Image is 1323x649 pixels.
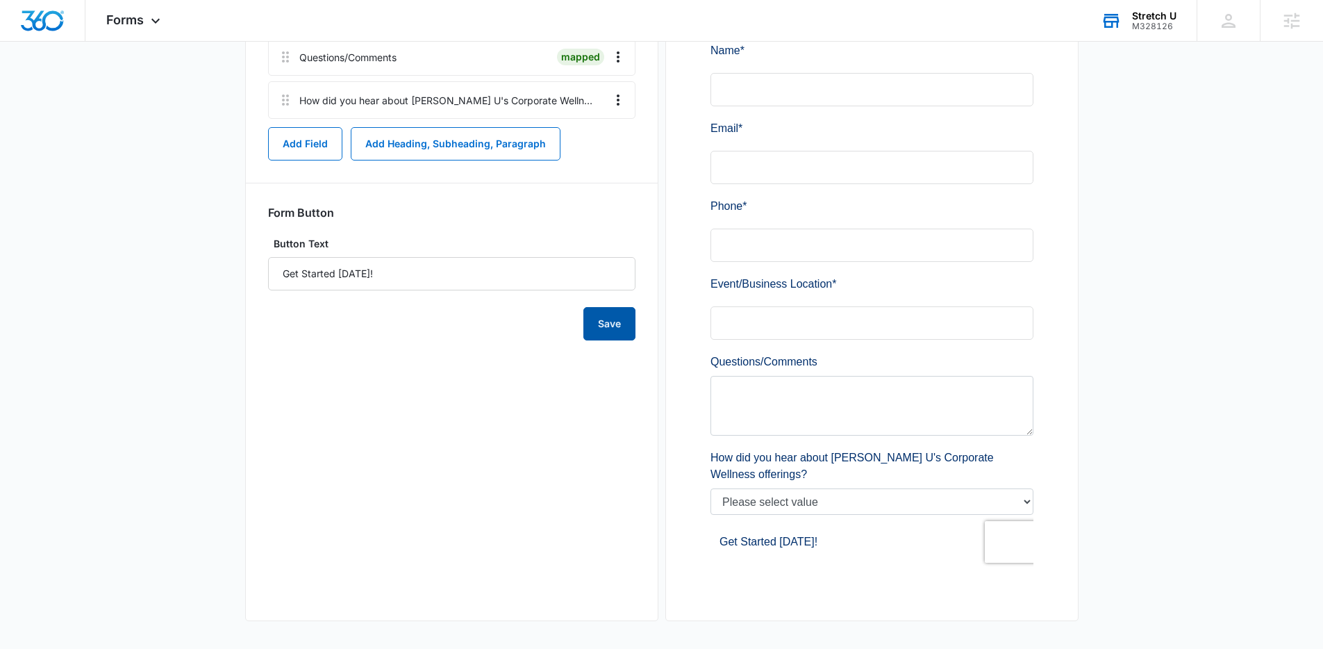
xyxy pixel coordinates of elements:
[14,220,247,236] label: Off-site services at one of our Stretch U studios
[607,46,629,68] button: Overflow Menu
[1132,22,1176,31] div: account id
[299,93,596,108] div: How did you hear about [PERSON_NAME] U's Corporate Wellness offerings?
[583,307,635,340] button: Save
[14,264,323,297] label: Self stretch program developed by Stretch U for employees to complete on their own
[299,50,397,65] div: Questions/Comments
[106,13,144,27] span: Forms
[268,127,342,161] button: Add Field
[14,197,184,214] label: On-site services at your workplace
[14,242,148,258] label: A mix of on-site and off-site
[268,206,334,220] h3: Form Button
[1132,10,1176,22] div: account name
[268,236,635,252] label: Button Text
[607,89,629,111] button: Overflow Menu
[351,127,560,161] button: Add Heading, Subheading, Paragraph
[557,49,604,65] div: mapped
